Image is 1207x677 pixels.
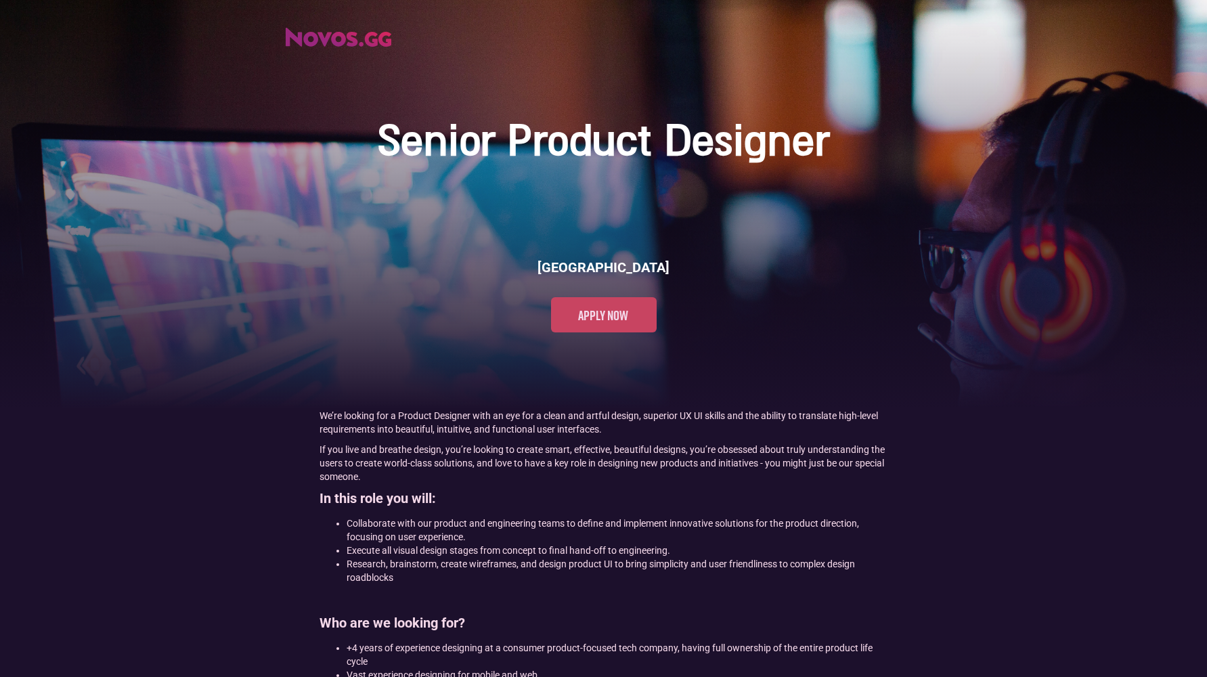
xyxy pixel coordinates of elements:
p: If you live and breathe design, you’re looking to create smart, effective, beautiful designs, you... [320,443,888,483]
li: Research, brainstorm, create wireframes, and design product UI to bring simplicity and user frien... [347,557,888,584]
h1: Senior Product Designer [378,116,829,170]
h6: [GEOGRAPHIC_DATA] [537,258,670,277]
a: Apply now [551,297,657,332]
p: We’re looking for a Product Designer with an eye for a clean and artful design, superior UX UI sk... [320,409,888,436]
strong: Who are we looking for? [320,615,465,631]
li: Execute all visual design stages from concept to final hand-off to engineering. [347,544,888,557]
li: +4 years of experience designing at a consumer product-focused tech company, having full ownershi... [347,641,888,668]
strong: In this role you will: [320,490,436,506]
li: Collaborate with our product and engineering teams to define and implement innovative solutions f... [347,517,888,544]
